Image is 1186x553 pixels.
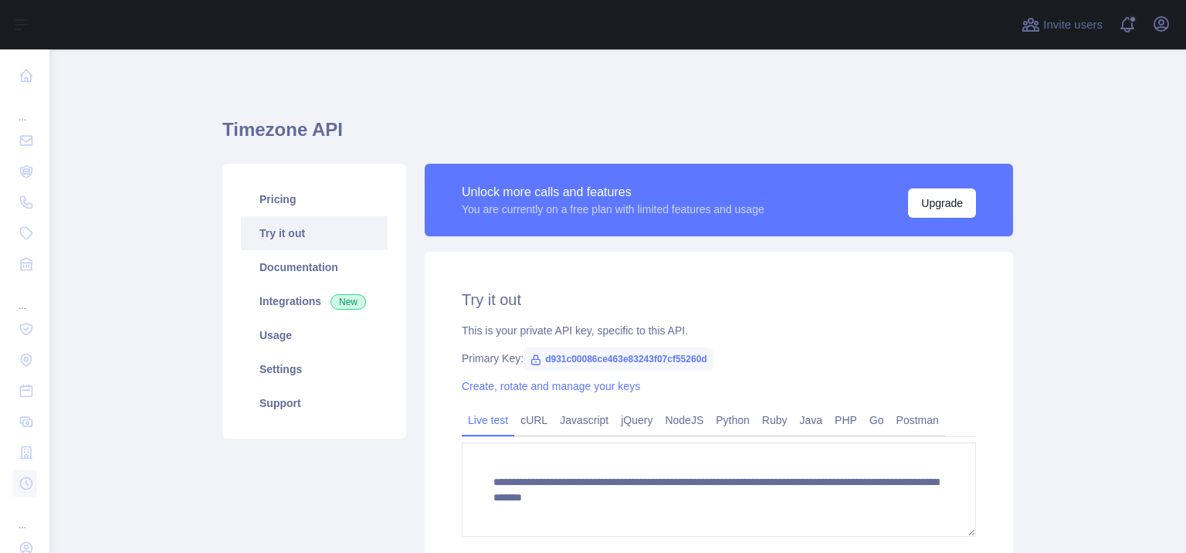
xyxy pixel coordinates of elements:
[462,183,764,202] div: Unlock more calls and features
[462,323,976,338] div: This is your private API key, specific to this API.
[615,408,659,433] a: jQuery
[462,202,764,217] div: You are currently on a free plan with limited features and usage
[462,408,514,433] a: Live test
[462,380,640,392] a: Create, rotate and manage your keys
[794,408,829,433] a: Java
[514,408,554,433] a: cURL
[12,93,37,124] div: ...
[241,216,388,250] a: Try it out
[241,182,388,216] a: Pricing
[659,408,710,433] a: NodeJS
[241,250,388,284] a: Documentation
[1018,12,1106,37] button: Invite users
[863,408,890,433] a: Go
[12,500,37,531] div: ...
[554,408,615,433] a: Javascript
[330,294,366,310] span: New
[462,289,976,310] h2: Try it out
[222,117,1013,154] h1: Timezone API
[1043,16,1103,34] span: Invite users
[756,408,794,433] a: Ruby
[908,188,976,218] button: Upgrade
[241,318,388,352] a: Usage
[241,352,388,386] a: Settings
[241,284,388,318] a: Integrations New
[12,281,37,312] div: ...
[524,348,713,371] span: d931c00086ce463e83243f07cf55260d
[241,386,388,420] a: Support
[710,408,756,433] a: Python
[462,351,976,366] div: Primary Key:
[829,408,863,433] a: PHP
[890,408,945,433] a: Postman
